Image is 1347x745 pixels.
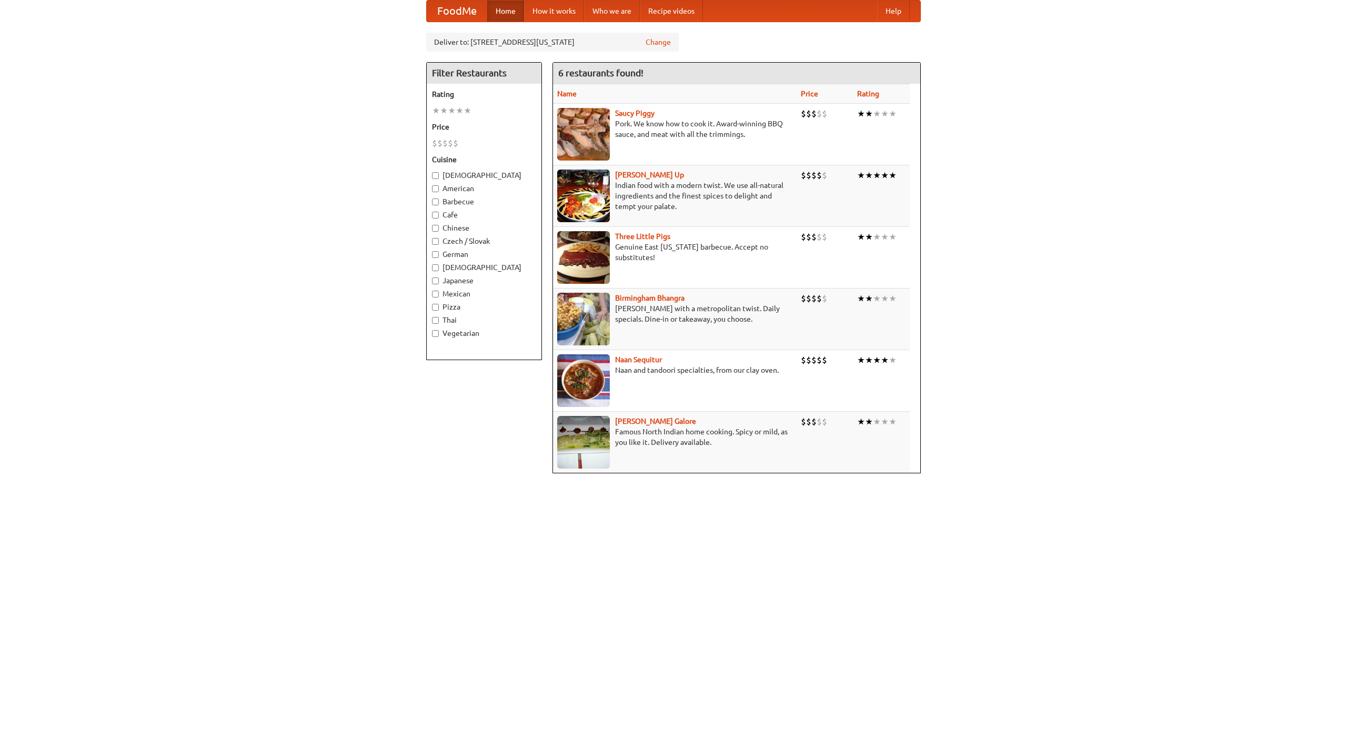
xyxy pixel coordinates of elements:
[437,137,443,149] li: $
[811,170,817,181] li: $
[806,108,811,120] li: $
[557,108,610,161] img: saucy.jpg
[432,315,536,325] label: Thai
[873,354,881,366] li: ★
[811,354,817,366] li: $
[557,242,792,263] p: Genuine East [US_STATE] barbecue. Accept no substitutes!
[432,223,536,233] label: Chinese
[432,154,536,165] h5: Cuisine
[557,231,610,284] img: littlepigs.jpg
[440,105,448,116] li: ★
[877,1,910,22] a: Help
[873,416,881,428] li: ★
[881,416,889,428] li: ★
[557,354,610,407] img: naansequitur.jpg
[487,1,524,22] a: Home
[873,108,881,120] li: ★
[432,198,439,205] input: Barbecue
[857,108,865,120] li: ★
[817,231,822,243] li: $
[801,108,806,120] li: $
[806,416,811,428] li: $
[557,180,792,212] p: Indian food with a modern twist. We use all-natural ingredients and the finest spices to delight ...
[806,354,811,366] li: $
[865,416,873,428] li: ★
[615,232,670,241] b: Three Little Pigs
[865,354,873,366] li: ★
[881,293,889,304] li: ★
[865,293,873,304] li: ★
[426,33,679,52] div: Deliver to: [STREET_ADDRESS][US_STATE]
[427,63,541,84] h4: Filter Restaurants
[889,354,897,366] li: ★
[432,304,439,311] input: Pizza
[806,170,811,181] li: $
[432,170,536,181] label: [DEMOGRAPHIC_DATA]
[873,231,881,243] li: ★
[432,225,439,232] input: Chinese
[557,303,792,324] p: [PERSON_NAME] with a metropolitan twist. Daily specials. Dine-in or takeaway, you choose.
[811,293,817,304] li: $
[432,89,536,100] h5: Rating
[456,105,464,116] li: ★
[584,1,640,22] a: Who we are
[448,105,456,116] li: ★
[857,170,865,181] li: ★
[557,426,792,448] p: Famous North Indian home cooking. Spicy or mild, as you like it. Delivery available.
[817,416,822,428] li: $
[432,275,536,286] label: Japanese
[432,105,440,116] li: ★
[448,137,453,149] li: $
[822,108,827,120] li: $
[427,1,487,22] a: FoodMe
[432,330,439,337] input: Vegetarian
[881,170,889,181] li: ★
[453,137,458,149] li: $
[432,277,439,284] input: Japanese
[558,68,644,78] ng-pluralize: 6 restaurants found!
[432,251,439,258] input: German
[432,137,437,149] li: $
[557,293,610,345] img: bhangra.jpg
[822,293,827,304] li: $
[889,231,897,243] li: ★
[432,264,439,271] input: [DEMOGRAPHIC_DATA]
[615,171,684,179] a: [PERSON_NAME] Up
[432,212,439,218] input: Cafe
[811,231,817,243] li: $
[432,122,536,132] h5: Price
[432,236,536,246] label: Czech / Slovak
[615,417,696,425] a: [PERSON_NAME] Galore
[865,108,873,120] li: ★
[857,293,865,304] li: ★
[464,105,471,116] li: ★
[857,231,865,243] li: ★
[615,294,685,302] b: Birmingham Bhangra
[801,416,806,428] li: $
[615,355,662,364] a: Naan Sequitur
[873,293,881,304] li: ★
[557,365,792,375] p: Naan and tandoori specialties, from our clay oven.
[806,231,811,243] li: $
[801,293,806,304] li: $
[857,354,865,366] li: ★
[889,108,897,120] li: ★
[865,231,873,243] li: ★
[557,118,792,140] p: Pork. We know how to cook it. Award-winning BBQ sauce, and meat with all the trimmings.
[865,170,873,181] li: ★
[822,170,827,181] li: $
[817,293,822,304] li: $
[881,354,889,366] li: ★
[432,302,536,312] label: Pizza
[557,416,610,469] img: currygalore.jpg
[432,289,536,299] label: Mexican
[615,109,655,117] a: Saucy Piggy
[817,170,822,181] li: $
[811,108,817,120] li: $
[801,231,806,243] li: $
[432,291,439,297] input: Mexican
[432,183,536,194] label: American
